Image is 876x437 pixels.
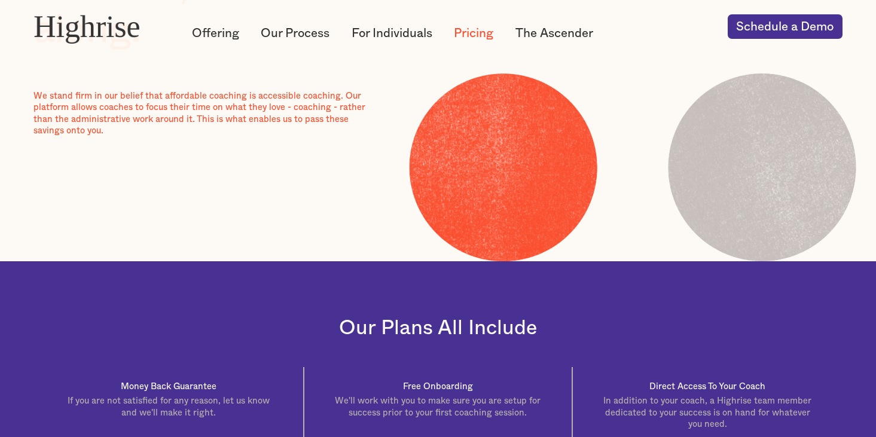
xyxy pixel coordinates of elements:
[515,25,593,42] a: The Ascender
[33,316,842,340] h2: Our Plans All Include
[728,14,843,39] a: Schedule a Demo
[33,10,140,44] div: Highrise
[261,25,329,42] a: Our Process
[600,381,815,392] div: Direct Access To Your Coach
[352,25,432,42] a: For Individuals
[33,90,367,137] p: We stand firm in our belief that affordable coaching is accessible coaching. Our platform allows ...
[600,395,815,430] div: In addition to your coach, a Highrise team member dedicated to your success is on hand for whatev...
[332,381,544,392] div: Free Onboarding
[454,25,493,42] a: Pricing
[192,25,239,42] a: Offering
[332,395,544,418] div: We'll work with you to make sure you are setup for success prior to your first coaching session.
[61,381,276,392] div: Money Back Guarantee
[33,5,167,48] a: Highrise
[61,395,276,418] div: If you are not satisfied for any reason, let us know and we'll make it right.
